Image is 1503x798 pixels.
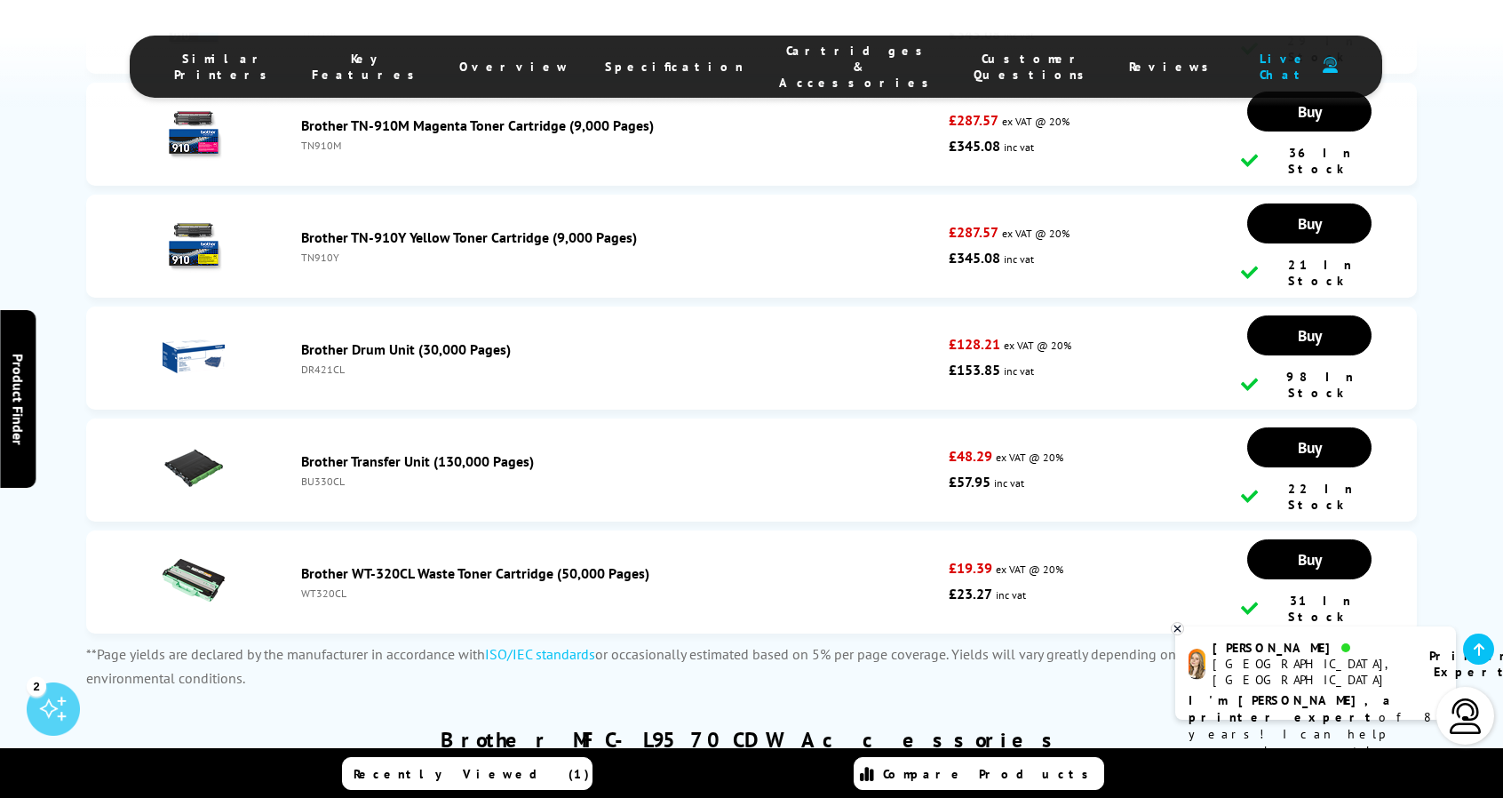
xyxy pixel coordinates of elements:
[996,451,1063,464] span: ex VAT @ 20%
[1298,213,1322,234] span: Buy
[1298,437,1322,458] span: Buy
[163,213,225,275] img: Brother TN-910Y Yellow Toner Cartridge (9,000 Pages)
[1298,101,1322,122] span: Buy
[301,452,534,470] a: Brother Transfer Unit (130,000 Pages)
[1241,593,1379,625] div: 31 In Stock
[163,437,225,499] img: Brother Transfer Unit (130,000 Pages)
[1129,59,1218,75] span: Reviews
[779,43,938,91] span: Cartridges & Accessories
[9,354,27,445] span: Product Finder
[459,59,569,75] span: Overview
[1298,549,1322,570] span: Buy
[163,325,225,387] img: Brother Drum Unit (30,000 Pages)
[441,726,1063,754] a: Brother MFC-L9570CDW Accessories
[163,101,225,164] img: Brother TN-910M Magenta Toner Cartridge (9,000 Pages)
[354,766,590,782] span: Recently Viewed (1)
[301,564,649,582] a: Brother WT-320CL Waste Toner Cartridge (50,000 Pages)
[1004,140,1034,154] span: inc vat
[86,642,1418,690] p: **Page yields are declared by the manufacturer in accordance with or occasionally estimated based...
[949,335,1000,353] strong: £128.21
[1213,640,1407,656] div: [PERSON_NAME]
[949,223,998,241] strong: £287.57
[949,585,992,602] strong: £23.27
[1189,692,1396,725] b: I'm [PERSON_NAME], a printer expert
[949,137,1000,155] strong: £345.08
[163,549,225,611] img: Brother WT-320CL Waste Toner Cartridge (50,000 Pages)
[174,51,276,83] span: Similar Printers
[301,340,511,358] a: Brother Drum Unit (30,000 Pages)
[949,559,992,577] strong: £19.39
[301,363,940,376] div: DR421CL
[301,587,940,600] div: WT320CL
[1323,57,1338,74] img: user-headset-duotone.svg
[485,645,595,663] a: ISO/IEC standards
[342,757,592,790] a: Recently Viewed (1)
[854,757,1104,790] a: Compare Products
[974,51,1093,83] span: Customer Questions
[301,116,654,134] a: Brother TN-910M Magenta Toner Cartridge (9,000 Pages)
[301,139,940,152] div: TN910M
[1189,692,1443,777] p: of 8 years! I can help you choose the right product
[949,473,990,491] strong: £57.95
[1241,145,1379,177] div: 36 In Stock
[949,361,1000,379] strong: £153.85
[1004,252,1034,266] span: inc vat
[1241,257,1379,289] div: 21 In Stock
[605,59,744,75] span: Specification
[1241,369,1379,401] div: 98 In Stock
[301,228,637,246] a: Brother TN-910Y Yellow Toner Cartridge (9,000 Pages)
[301,475,940,488] div: BU330CL
[1002,115,1070,128] span: ex VAT @ 20%
[1241,481,1379,513] div: 22 In Stock
[1002,227,1070,240] span: ex VAT @ 20%
[1189,649,1205,680] img: amy-livechat.png
[1004,339,1071,352] span: ex VAT @ 20%
[883,766,1098,782] span: Compare Products
[1298,325,1322,346] span: Buy
[1448,698,1483,734] img: user-headset-light.svg
[1213,656,1407,688] div: [GEOGRAPHIC_DATA], [GEOGRAPHIC_DATA]
[949,249,1000,267] strong: £345.08
[996,563,1063,576] span: ex VAT @ 20%
[994,476,1024,490] span: inc vat
[1253,51,1314,83] span: Live Chat
[312,51,424,83] span: Key Features
[1004,364,1034,378] span: inc vat
[996,588,1026,602] span: inc vat
[949,111,998,129] strong: £287.57
[27,676,46,696] div: 2
[949,447,992,465] strong: £48.29
[301,251,940,264] div: TN910Y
